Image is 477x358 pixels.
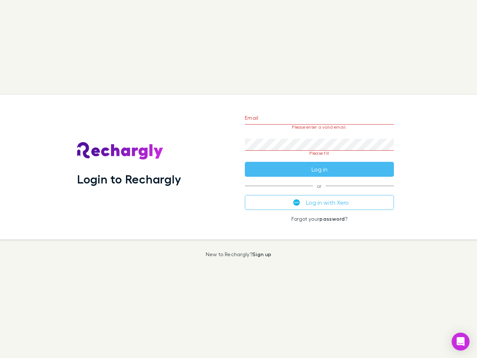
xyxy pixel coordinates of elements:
img: Xero's logo [293,199,300,206]
p: Forgot your ? [245,216,394,222]
a: password [319,216,345,222]
p: Please enter a valid email. [245,125,394,130]
h1: Login to Rechargly [77,172,181,186]
a: Sign up [252,251,271,257]
p: Please fill [245,151,394,156]
button: Log in [245,162,394,177]
button: Log in with Xero [245,195,394,210]
img: Rechargly's Logo [77,142,164,160]
div: Open Intercom Messenger [452,333,470,351]
p: New to Rechargly? [206,251,272,257]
